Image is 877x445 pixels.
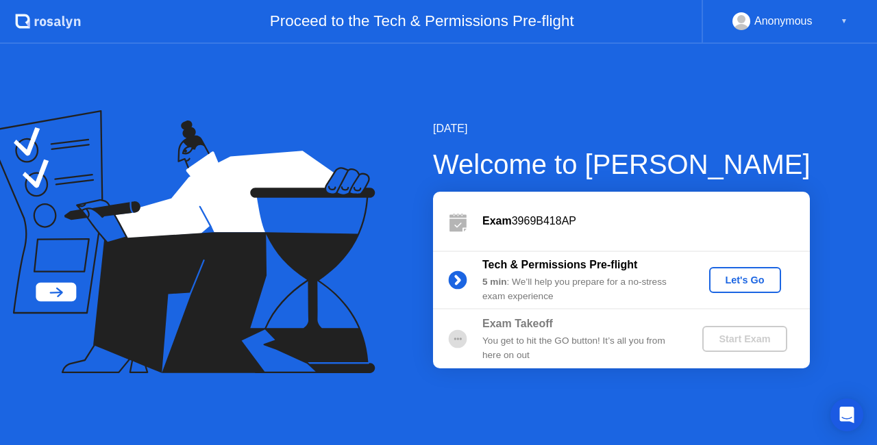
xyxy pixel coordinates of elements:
div: Let's Go [715,275,776,285]
div: ▼ [841,12,848,30]
button: Let's Go [709,267,781,293]
b: 5 min [482,277,507,287]
div: Welcome to [PERSON_NAME] [433,144,811,185]
b: Exam Takeoff [482,318,553,329]
div: Anonymous [754,12,813,30]
div: Start Exam [708,333,781,344]
button: Start Exam [702,326,787,352]
b: Exam [482,215,512,227]
div: 3969B418AP [482,213,810,229]
div: : We’ll help you prepare for a no-stress exam experience [482,275,680,303]
b: Tech & Permissions Pre-flight [482,259,637,270]
div: You get to hit the GO button! It’s all you from here on out [482,334,680,362]
div: [DATE] [433,120,811,137]
div: Open Intercom Messenger [830,398,863,431]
